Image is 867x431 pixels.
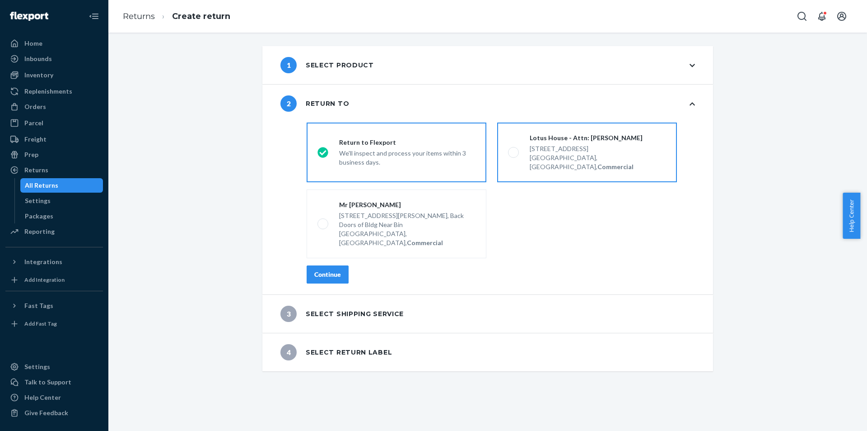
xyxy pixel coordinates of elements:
button: Open account menu [833,7,851,25]
div: Replenishments [24,87,72,96]
div: Select return label [280,344,392,360]
a: Settings [20,194,103,208]
div: Inbounds [24,54,52,63]
a: Reporting [5,224,103,239]
a: Help Center [5,390,103,405]
strong: Commercial [597,163,634,171]
div: [GEOGRAPHIC_DATA], [GEOGRAPHIC_DATA], [530,153,666,171]
button: Continue [307,265,349,284]
div: We'll inspect and process your items within 3 business days. [339,147,475,167]
button: Integrations [5,255,103,269]
a: Create return [172,11,230,21]
div: Select product [280,57,374,73]
a: Prep [5,147,103,162]
span: 2 [280,95,297,112]
strong: Commercial [407,239,443,246]
div: Fast Tags [24,301,53,310]
div: Home [24,39,42,48]
div: Settings [25,196,51,205]
div: [STREET_ADDRESS][PERSON_NAME], Back Doors of Bldg Near Bin [339,211,475,229]
div: Inventory [24,71,53,80]
div: Add Integration [24,276,65,284]
span: 1 [280,57,297,73]
div: [GEOGRAPHIC_DATA], [GEOGRAPHIC_DATA], [339,229,475,247]
div: Prep [24,150,38,159]
a: Parcel [5,116,103,130]
div: Freight [24,135,47,144]
span: 4 [280,344,297,360]
a: Inbounds [5,52,103,66]
a: Freight [5,132,103,147]
img: Flexport logo [10,12,48,21]
span: 3 [280,306,297,322]
div: [STREET_ADDRESS] [530,144,666,153]
button: Help Center [843,193,860,239]
div: Reporting [24,227,55,236]
button: Give Feedback [5,406,103,420]
div: Return to Flexport [339,138,475,147]
div: Add Fast Tag [24,320,57,327]
a: Orders [5,99,103,114]
div: Mr [PERSON_NAME] [339,200,475,209]
ol: breadcrumbs [116,3,238,30]
a: All Returns [20,178,103,193]
div: Settings [24,362,50,371]
a: Replenishments [5,84,103,99]
div: Packages [25,212,53,221]
a: Returns [123,11,155,21]
button: Fast Tags [5,298,103,313]
div: Returns [24,166,48,175]
a: Talk to Support [5,375,103,389]
div: Integrations [24,257,62,266]
div: Return to [280,95,349,112]
button: Close Navigation [85,7,103,25]
a: Home [5,36,103,51]
div: All Returns [25,181,58,190]
div: Give Feedback [24,408,68,417]
div: Orders [24,102,46,111]
a: Settings [5,360,103,374]
div: Parcel [24,118,43,128]
div: Help Center [24,393,61,402]
div: Talk to Support [24,378,71,387]
div: Select shipping service [280,306,404,322]
a: Add Fast Tag [5,317,103,331]
a: Returns [5,163,103,177]
div: Lotus House - Attn: [PERSON_NAME] [530,133,666,142]
button: Open notifications [813,7,831,25]
a: Packages [20,209,103,223]
div: Continue [314,270,341,279]
a: Inventory [5,68,103,82]
a: Add Integration [5,273,103,287]
button: Open Search Box [793,7,811,25]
